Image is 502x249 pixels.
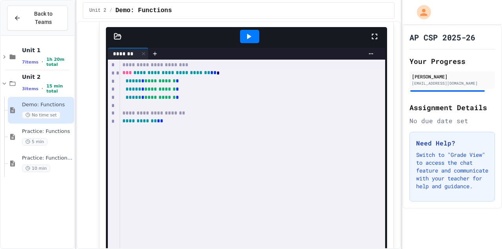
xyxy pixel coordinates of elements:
span: • [42,85,43,92]
span: Demo: Functions [115,6,172,15]
span: 3 items [22,86,38,91]
span: 10 min [22,165,50,172]
span: 15 min total [46,84,73,94]
h1: AP CSP 2025-26 [409,32,475,43]
div: My Account [409,3,433,21]
span: Practice: Functions, cont. [22,155,73,162]
span: Back to Teams [25,10,61,26]
span: 1h 20m total [46,57,73,67]
span: Demo: Functions [22,102,73,108]
p: Switch to "Grade View" to access the chat feature and communicate with your teacher for help and ... [416,151,488,190]
span: Practice: Functions [22,128,73,135]
span: • [42,59,43,65]
div: [PERSON_NAME] [412,73,493,80]
div: No due date set [409,116,495,125]
span: 7 items [22,60,38,65]
span: No time set [22,111,60,119]
span: / [109,7,112,14]
span: Unit 2 [89,7,106,14]
h3: Need Help? [416,138,488,148]
span: Unit 2 [22,73,73,80]
span: Unit 1 [22,47,73,54]
div: [EMAIL_ADDRESS][DOMAIN_NAME] [412,80,493,86]
h2: Your Progress [409,56,495,67]
button: Back to Teams [7,5,68,31]
span: 5 min [22,138,47,145]
h2: Assignment Details [409,102,495,113]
